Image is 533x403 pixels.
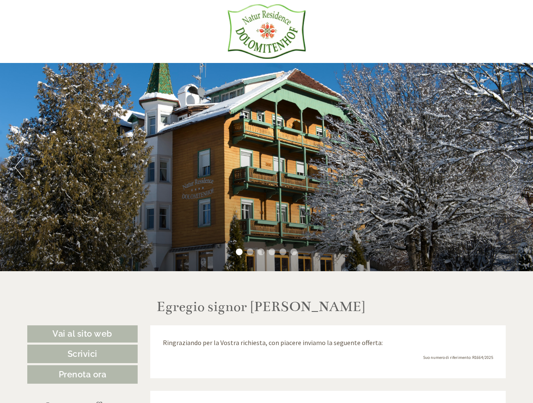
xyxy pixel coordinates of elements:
button: Next [509,157,518,178]
button: Previous [15,157,24,178]
a: Prenota ora [27,365,138,384]
p: Ringraziando per la Vostra richiesta, con piacere inviamo la seguente offerta: [163,338,494,348]
span: Suo numero di riferimento: R1664/2025 [423,355,493,360]
a: Scrivici [27,345,138,363]
h1: Egregio signor [PERSON_NAME] [157,298,366,315]
a: Vai al sito web [27,325,138,343]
